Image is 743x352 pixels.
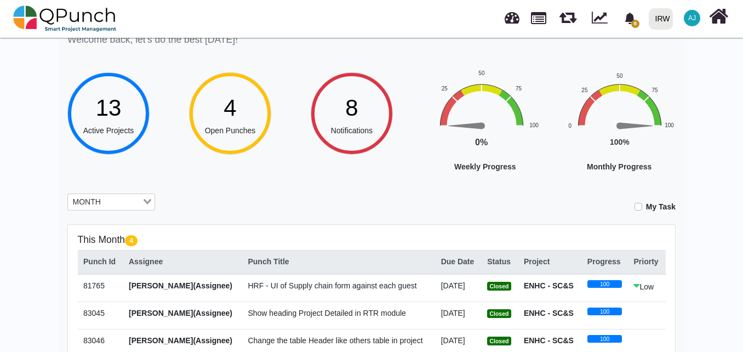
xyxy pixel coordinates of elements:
div: Search for option [67,194,155,211]
div: IRW [655,9,670,29]
div: Punch Id [83,256,117,268]
div: 100 [587,308,622,315]
td: [DATE] [435,302,482,329]
span: Releases [559,5,576,24]
text: 100 [529,122,539,128]
a: bell fill8 [618,1,644,35]
span: AJ [688,15,696,21]
svg: Interactive chart [432,69,602,205]
i: Home [709,6,728,27]
div: Notification [620,8,639,28]
div: Dynamic Report [586,1,618,37]
div: Priorty [633,256,660,268]
text: 0% [475,138,488,147]
span: HRF - UI of Supply chain form against each guest [248,281,416,290]
div: Weekly Progress. Highcharts interactive chart. [432,69,602,205]
span: 81765 [83,281,105,290]
a: IRW [644,1,677,37]
path: 0 %. Speed. [449,122,482,129]
div: Project [524,256,576,268]
span: 83046 [83,336,105,345]
span: MONTH [70,196,103,208]
input: Search for option [104,196,141,208]
span: 4 [224,95,236,121]
td: Low [628,274,666,302]
span: Notifications [331,126,373,135]
div: Due Date [441,256,476,268]
span: Abdullah Jahangir [684,10,700,26]
span: Closed [487,337,511,345]
span: Show heading Project Detailed in RTR module [248,309,405,317]
span: Active Projects [83,126,134,135]
label: My Task [646,201,676,213]
strong: ENHC - SC&S [524,309,574,317]
span: Change the table Header like others table in project [248,336,422,345]
span: Closed [487,282,511,291]
span: Projects [531,7,546,24]
div: Progress [587,256,622,268]
div: Status [487,256,512,268]
span: [PERSON_NAME](Assignee) [129,281,232,290]
span: Dashboard [505,7,519,23]
span: [PERSON_NAME](Assignee) [129,336,232,345]
text: 25 [442,86,448,92]
td: [DATE] [435,274,482,302]
strong: ENHC - SC&S [524,281,574,290]
text: 25 [581,87,588,93]
text: 50 [478,70,485,76]
span: Closed [487,309,511,318]
span: 8 [345,95,358,121]
svg: bell fill [624,13,636,24]
span: 4 [125,235,138,246]
h5: Welcome back, let's do the best [DATE]! [67,34,238,46]
strong: ENHC - SC&S [524,336,574,345]
text: 100 [665,122,674,128]
a: AJ [677,1,707,36]
path: 100 %. Speed. [620,122,653,129]
text: 50 [616,72,623,78]
div: Assignee [129,256,236,268]
span: Open Punches [205,126,256,135]
text: Weekly Progress [454,162,516,171]
text: 75 [516,85,522,91]
svg: Interactive chart [554,69,724,205]
span: 83045 [83,309,105,317]
span: 8 [631,20,639,28]
span: [PERSON_NAME](Assignee) [129,309,232,317]
text: 100% [610,138,630,146]
div: Punch Title [248,256,429,268]
text: Monthly Progress [587,162,651,171]
span: 13 [96,95,122,121]
div: 100 [587,335,622,343]
text: 75 [651,87,658,93]
text: 0 [569,122,572,128]
img: qpunch-sp.fa6292f.png [13,2,117,35]
h5: This Month [78,234,666,246]
div: Monthly Progress. Highcharts interactive chart. [554,69,724,205]
div: 100 [587,280,622,288]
